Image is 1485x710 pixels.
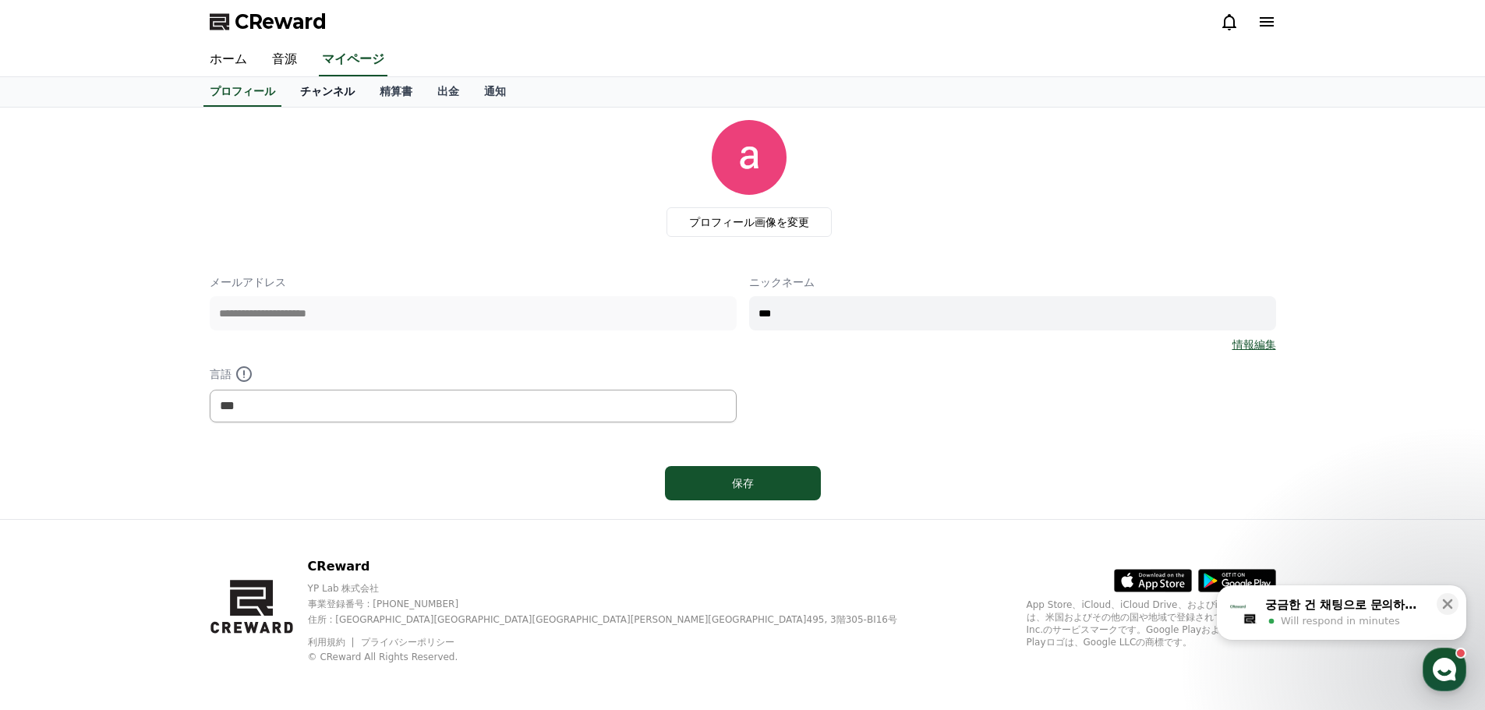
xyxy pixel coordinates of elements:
span: CReward [235,9,327,34]
a: 精算書 [367,77,425,107]
a: プロフィール [203,77,281,107]
p: 言語 [210,365,737,383]
a: チャンネル [288,77,367,107]
p: メールアドレス [210,274,737,290]
span: Messages [129,518,175,531]
p: App Store、iCloud、iCloud Drive、およびiTunes Storeは、米国およびその他の国や地域で登録されているApple Inc.のサービスマークです。Google P... [1027,599,1276,648]
p: YP Lab 株式会社 [308,582,911,595]
a: マイページ [319,44,387,76]
img: profile_image [712,120,787,195]
a: CReward [210,9,327,34]
label: プロフィール画像を変更 [666,207,832,237]
div: 保存 [696,475,790,491]
p: 住所 : [GEOGRAPHIC_DATA][GEOGRAPHIC_DATA][GEOGRAPHIC_DATA][PERSON_NAME][GEOGRAPHIC_DATA]495, 3階305-... [308,613,911,626]
a: 利用規約 [308,637,357,648]
p: © CReward All Rights Reserved. [308,651,911,663]
a: Settings [201,494,299,533]
a: 出金 [425,77,472,107]
p: CReward [308,557,911,576]
a: 音源 [260,44,309,76]
a: Home [5,494,103,533]
span: Settings [231,517,269,530]
a: 通知 [472,77,518,107]
a: 情報編集 [1232,337,1276,352]
button: 保存 [665,466,821,500]
a: Messages [103,494,201,533]
a: ホーム [197,44,260,76]
a: プライバシーポリシー [361,637,454,648]
p: 事業登録番号 : [PHONE_NUMBER] [308,598,911,610]
p: ニックネーム [749,274,1276,290]
span: Home [40,517,67,530]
